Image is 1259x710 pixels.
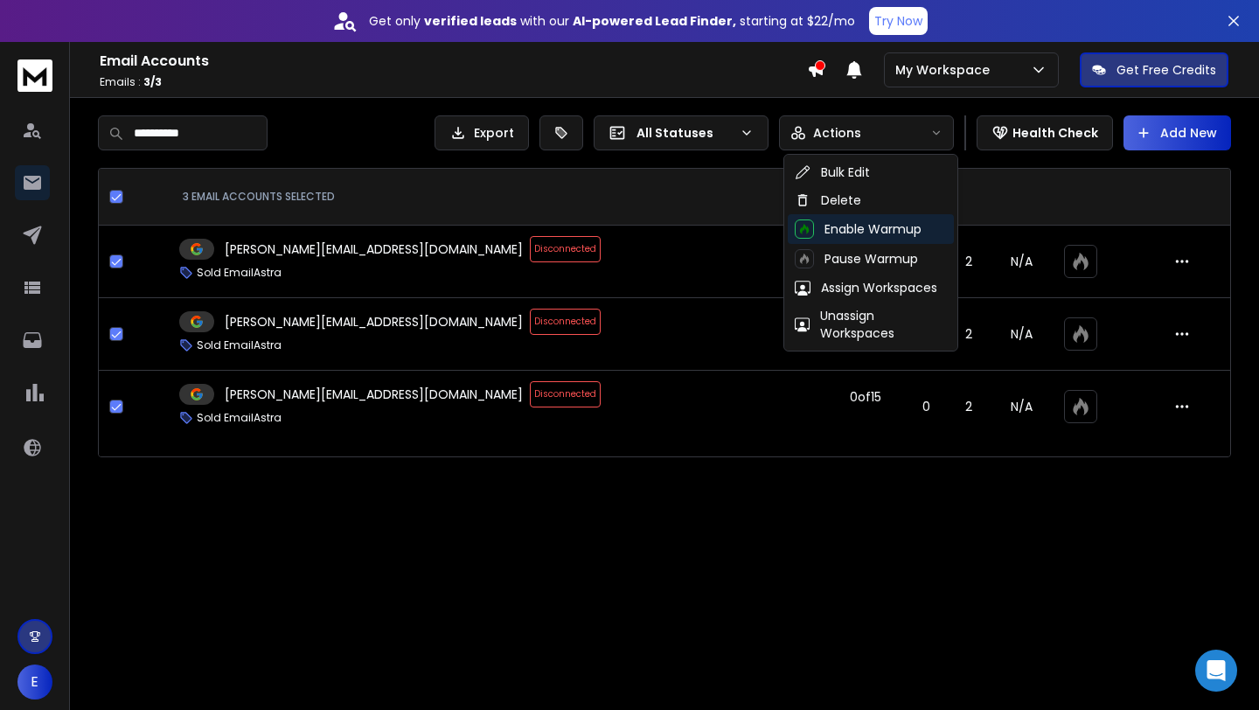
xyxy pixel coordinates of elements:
[1000,325,1043,343] p: N/A
[977,115,1113,150] button: Health Check
[369,12,855,30] p: Get only with our starting at $22/mo
[17,59,52,92] img: logo
[1123,115,1231,150] button: Add New
[1116,61,1216,79] p: Get Free Credits
[530,381,601,407] span: Disconnected
[1080,52,1228,87] button: Get Free Credits
[1000,253,1043,270] p: N/A
[100,51,807,72] h1: Email Accounts
[874,12,922,30] p: Try Now
[225,386,523,403] p: [PERSON_NAME][EMAIL_ADDRESS][DOMAIN_NAME]
[813,124,861,142] p: Actions
[100,75,807,89] p: Emails :
[895,61,997,79] p: My Workspace
[424,12,517,30] strong: verified leads
[1195,650,1237,692] div: Open Intercom Messenger
[948,371,990,443] td: 2
[915,398,937,415] p: 0
[795,249,918,268] div: Pause Warmup
[197,338,282,352] p: Sold EmailAstra
[17,665,52,700] button: E
[530,236,601,262] span: Disconnected
[869,7,928,35] button: Try Now
[636,124,733,142] p: All Statuses
[795,307,947,342] div: Unassign Workspaces
[143,74,162,89] span: 3 / 3
[197,411,282,425] p: Sold EmailAstra
[197,266,282,280] p: Sold EmailAstra
[795,219,922,239] div: Enable Warmup
[795,279,937,296] div: Assign Workspaces
[573,12,736,30] strong: AI-powered Lead Finder,
[795,164,870,181] div: Bulk Edit
[530,309,601,335] span: Disconnected
[948,298,990,371] td: 2
[795,191,861,209] div: Delete
[225,313,523,331] p: [PERSON_NAME][EMAIL_ADDRESS][DOMAIN_NAME]
[183,190,813,204] div: 3 EMAIL ACCOUNTS SELECTED
[435,115,529,150] button: Export
[1000,398,1043,415] p: N/A
[1012,124,1098,142] p: Health Check
[225,240,523,258] p: [PERSON_NAME][EMAIL_ADDRESS][DOMAIN_NAME]
[948,226,990,298] td: 2
[850,388,881,406] div: 0 of 15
